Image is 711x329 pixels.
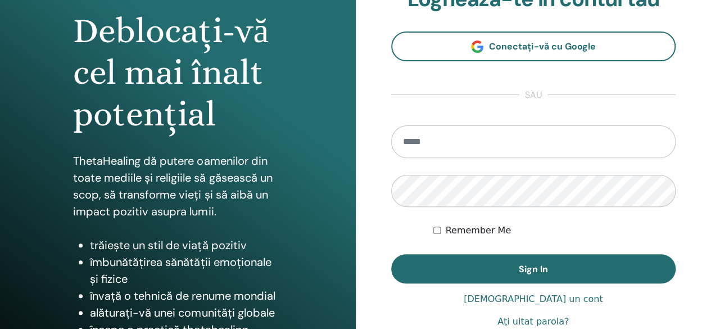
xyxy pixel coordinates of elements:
[391,254,676,283] button: Sign In
[519,263,548,275] span: Sign In
[489,40,595,52] span: Conectați-vă cu Google
[90,287,282,304] li: învață o tehnică de renume mondial
[391,31,676,61] a: Conectați-vă cu Google
[90,254,282,287] li: îmbunătățirea sănătății emoționale și fizice
[73,152,282,220] p: ThetaHealing dă putere oamenilor din toate mediile și religiile să găsească un scop, să transform...
[445,224,511,237] label: Remember Me
[433,224,676,237] div: Keep me authenticated indefinitely or until I manually logout
[73,10,282,136] h1: Deblocați-vă cel mai înalt potențial
[464,292,603,306] a: [DEMOGRAPHIC_DATA] un cont
[90,304,282,321] li: alăturați-vă unei comunități globale
[497,315,569,328] a: Aţi uitat parola?
[519,88,547,102] span: sau
[90,237,282,254] li: trăiește un stil de viață pozitiv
